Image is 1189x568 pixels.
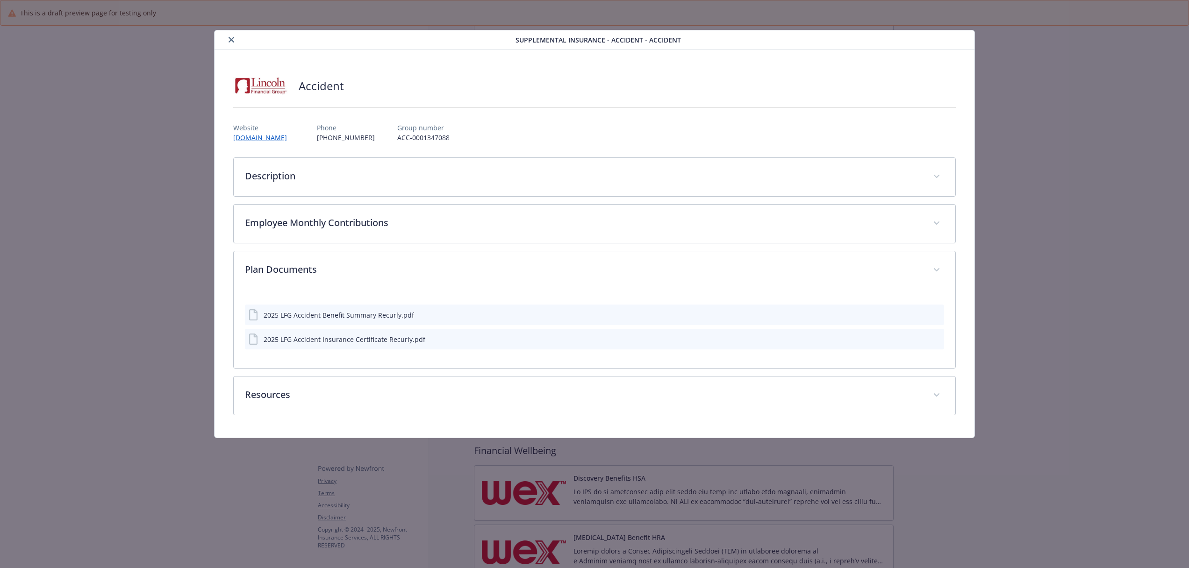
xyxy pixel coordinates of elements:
div: Plan Documents [234,251,955,290]
p: Employee Monthly Contributions [245,216,922,230]
button: close [226,34,237,45]
p: [PHONE_NUMBER] [317,133,375,142]
img: Lincoln Financial Group [233,72,289,100]
div: details for plan Supplemental Insurance - Accident - Accident [119,30,1070,438]
h2: Accident [299,78,344,94]
p: Phone [317,123,375,133]
button: preview file [932,310,940,320]
p: Resources [245,388,922,402]
p: Description [245,169,922,183]
span: Supplemental Insurance - Accident - Accident [516,35,681,45]
div: Employee Monthly Contributions [234,205,955,243]
p: Group number [397,123,450,133]
p: Plan Documents [245,263,922,277]
button: download file [917,310,924,320]
div: Description [234,158,955,196]
div: Plan Documents [234,290,955,368]
div: Resources [234,376,955,415]
a: [DOMAIN_NAME] [233,133,294,142]
button: download file [917,334,924,344]
div: 2025 LFG Accident Insurance Certificate Recurly.pdf [264,334,425,344]
p: ACC-0001347088 [397,133,450,142]
div: 2025 LFG Accident Benefit Summary Recurly.pdf [264,310,414,320]
button: preview file [932,334,940,344]
p: Website [233,123,294,133]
